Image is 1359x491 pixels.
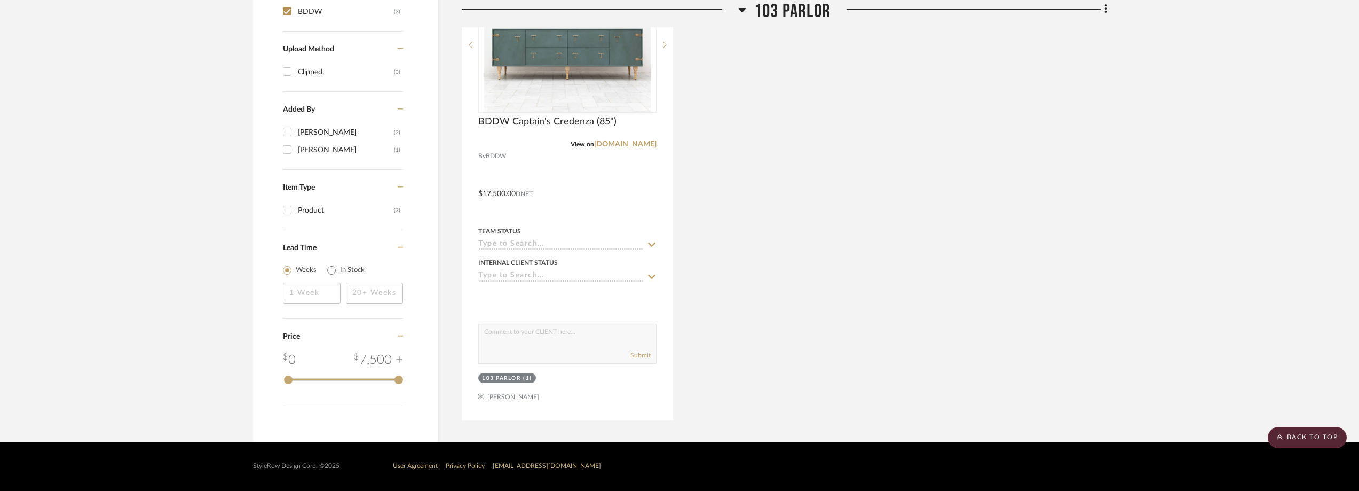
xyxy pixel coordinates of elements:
div: (3) [394,64,400,81]
span: View on [571,141,594,147]
a: [DOMAIN_NAME] [594,141,657,148]
span: Lead Time [283,244,317,252]
label: Weeks [296,265,317,276]
input: Type to Search… [478,271,644,282]
div: BDDW [298,3,394,20]
div: Internal Client Status [478,258,558,268]
a: [EMAIL_ADDRESS][DOMAIN_NAME] [493,463,601,469]
label: In Stock [340,265,365,276]
div: [PERSON_NAME] [298,124,394,141]
input: 20+ Weeks [346,283,404,304]
span: Price [283,333,300,340]
div: (3) [394,3,400,20]
span: Upload Method [283,45,334,53]
span: BDDW [486,151,506,161]
span: Added By [283,106,315,113]
div: (3) [394,202,400,219]
span: By [478,151,486,161]
div: StyleRow Design Corp. ©2025 [253,462,339,470]
div: Clipped [298,64,394,81]
input: Type to Search… [478,240,644,250]
button: Submit [630,350,651,360]
a: Privacy Policy [446,463,485,469]
div: 0 [283,350,296,370]
div: (1) [394,142,400,159]
div: Team Status [478,227,521,236]
span: BDDW Captain's Credenza (85") [478,116,617,128]
scroll-to-top-button: BACK TO TOP [1268,427,1347,448]
span: Item Type [283,184,315,191]
div: 7,500 + [354,350,403,370]
div: [PERSON_NAME] [298,142,394,159]
input: 1 Week [283,283,341,304]
div: 103 PARLOR [482,375,520,383]
div: (1) [523,375,532,383]
a: User Agreement [393,463,438,469]
div: (2) [394,124,400,141]
div: Product [298,202,394,219]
